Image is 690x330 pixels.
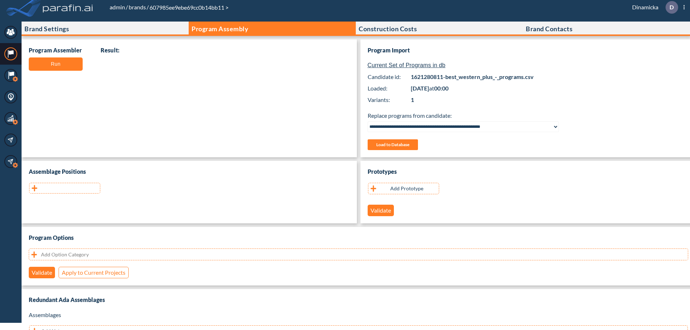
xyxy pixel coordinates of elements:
[368,139,418,150] button: Load to Database
[411,73,689,81] span: 1621280811-best_western_plus_-_programs.csv
[368,61,689,70] p: Current Set of Programs in db
[22,22,189,36] button: Brand Settings
[29,183,100,194] button: add line
[192,25,248,32] p: Program Assembly
[29,311,688,319] p: Assemblages
[41,251,89,258] p: Add Option Category
[29,234,688,241] h3: Program Options
[189,22,356,36] button: Program Assembly
[128,3,149,11] li: /
[368,96,689,104] p: Variants:
[109,4,126,10] a: admin
[29,47,83,54] p: Program Assembler
[109,3,128,11] li: /
[128,4,147,10] a: brands
[434,85,448,92] span: 00:00
[411,96,689,104] span: 1
[29,248,688,260] button: Add Option Category
[390,185,423,192] p: Add Prototype
[368,111,689,120] p: Replace programs from candidate:
[149,4,229,11] span: 607985ee9ebe69cc0b14bb11 >
[368,205,394,216] button: Validate
[368,73,689,81] span: Candidate id:
[24,25,69,32] p: Brand Settings
[411,85,429,92] span: [DATE]
[429,85,434,92] span: at
[368,84,411,93] span: Loaded:
[368,47,689,54] h3: Program Import
[359,25,417,32] p: Construction Costs
[29,296,688,303] h3: Redundant Ada Assemblages
[670,4,674,10] p: D
[526,25,572,32] p: Brand Contacts
[368,168,689,175] h3: Prototypes
[59,267,129,278] button: Apply to Current Projects
[621,1,685,14] div: Dinamicka
[523,22,690,36] button: Brand Contacts
[356,22,523,36] button: Construction Costs
[29,267,55,278] button: Validate
[101,47,119,54] p: Result:
[29,57,83,71] button: Run
[368,183,439,194] button: Add Prototype
[29,168,350,175] h3: Assemblage Positions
